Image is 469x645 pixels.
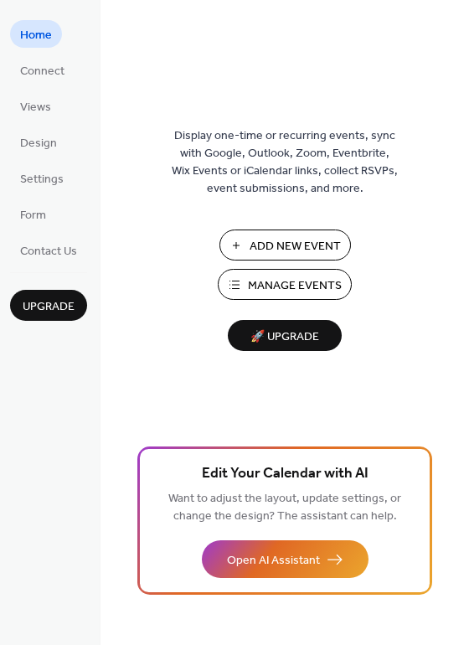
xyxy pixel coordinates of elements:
[202,462,368,486] span: Edit Your Calendar with AI
[10,20,62,48] a: Home
[10,92,61,120] a: Views
[202,540,368,578] button: Open AI Assistant
[10,164,74,192] a: Settings
[20,135,57,152] span: Design
[20,27,52,44] span: Home
[10,128,67,156] a: Design
[20,207,46,224] span: Form
[20,63,64,80] span: Connect
[218,269,352,300] button: Manage Events
[10,290,87,321] button: Upgrade
[248,277,342,295] span: Manage Events
[238,326,332,348] span: 🚀 Upgrade
[10,200,56,228] a: Form
[250,238,341,255] span: Add New Event
[10,236,87,264] a: Contact Us
[10,56,75,84] a: Connect
[20,243,77,261] span: Contact Us
[227,552,320,570] span: Open AI Assistant
[219,230,351,261] button: Add New Event
[20,99,51,116] span: Views
[23,298,75,316] span: Upgrade
[20,171,64,188] span: Settings
[168,488,401,528] span: Want to adjust the layout, update settings, or change the design? The assistant can help.
[228,320,342,351] button: 🚀 Upgrade
[172,127,398,198] span: Display one-time or recurring events, sync with Google, Outlook, Zoom, Eventbrite, Wix Events or ...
